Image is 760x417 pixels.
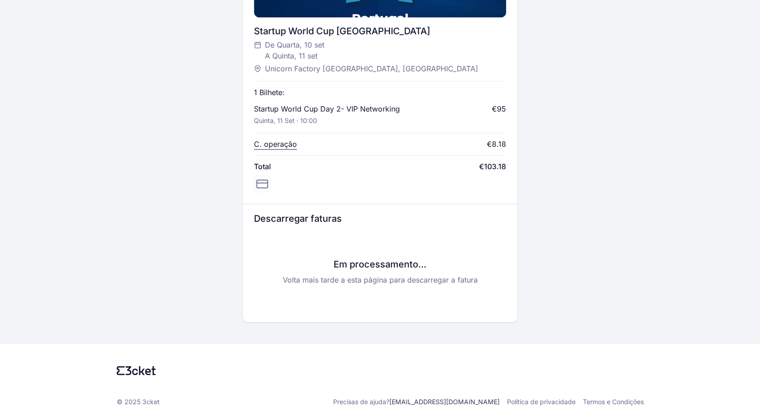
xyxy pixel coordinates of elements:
[254,161,271,172] span: Total
[265,39,324,61] span: De Quarta, 10 set A Quinta, 11 set
[389,397,500,405] a: [EMAIL_ADDRESS][DOMAIN_NAME]
[254,25,506,37] div: Startup World Cup [GEOGRAPHIC_DATA]
[265,63,478,74] span: Unicorn Factory [GEOGRAPHIC_DATA], [GEOGRAPHIC_DATA]
[333,397,500,406] p: Precisas de ajuda?
[507,397,576,406] a: Política de privacidade
[254,274,506,285] p: Volta mais tarde a esta página para descarregar a fatura
[254,139,297,150] p: C. operação
[479,161,506,172] span: €103.18
[487,139,506,150] div: €8.18
[117,397,160,406] p: © 2025 3cket
[254,103,400,114] p: Startup World Cup Day 2- VIP Networking
[254,116,317,125] p: Quinta, 11 set · 10:00
[254,258,506,271] h3: Em processamento...
[583,397,644,406] a: Termos e Condições
[254,87,285,98] p: 1 Bilhete:
[492,103,506,114] div: €95
[254,212,506,225] h3: Descarregar faturas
